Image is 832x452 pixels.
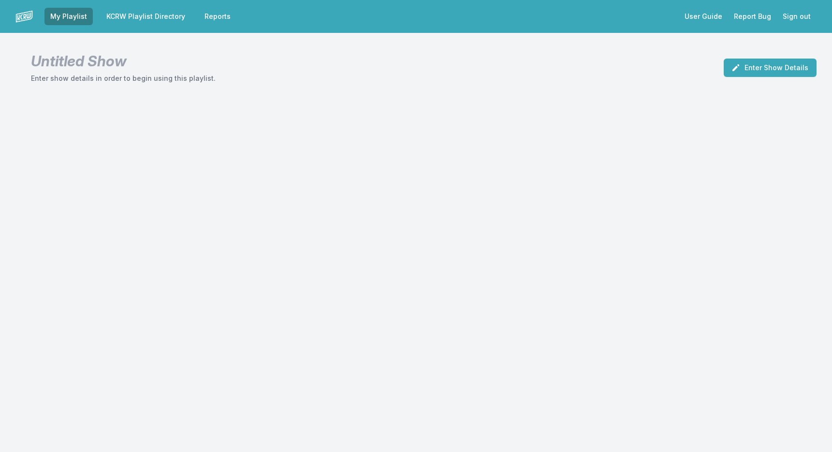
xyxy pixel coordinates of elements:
a: Report Bug [728,8,777,25]
button: Sign out [777,8,817,25]
p: Enter show details in order to begin using this playlist. [31,74,216,83]
a: Reports [199,8,236,25]
img: logo-white-87cec1fa9cbef997252546196dc51331.png [15,8,33,25]
a: User Guide [679,8,728,25]
h1: Untitled Show [31,52,216,70]
a: KCRW Playlist Directory [101,8,191,25]
a: My Playlist [44,8,93,25]
button: Enter Show Details [724,59,817,77]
